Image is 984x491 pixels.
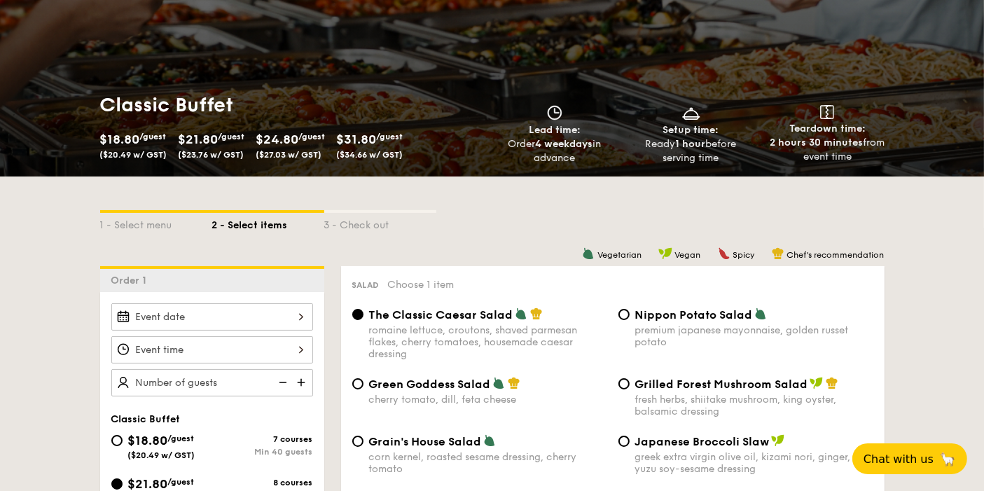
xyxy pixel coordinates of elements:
div: 1 - Select menu [100,213,212,233]
span: $21.80 [179,132,219,147]
div: Min 40 guests [212,447,313,457]
img: icon-vegan.f8ff3823.svg [658,247,672,260]
img: icon-chef-hat.a58ddaea.svg [508,377,520,389]
input: $18.80/guest($20.49 w/ GST)7 coursesMin 40 guests [111,435,123,446]
div: cherry tomato, dill, feta cheese [369,394,607,406]
input: Nippon Potato Saladpremium japanese mayonnaise, golden russet potato [618,309,630,320]
span: $31.80 [337,132,377,147]
span: ($27.03 w/ GST) [256,150,322,160]
span: Grilled Forest Mushroom Salad [635,378,808,391]
img: icon-vegetarian.fe4039eb.svg [515,307,527,320]
img: icon-vegetarian.fe4039eb.svg [492,377,505,389]
input: Green Goddess Saladcherry tomato, dill, feta cheese [352,378,363,389]
div: greek extra virgin olive oil, kizami nori, ginger, yuzu soy-sesame dressing [635,451,873,475]
div: 8 courses [212,478,313,487]
img: icon-reduce.1d2dbef1.svg [271,369,292,396]
span: Grain's House Salad [369,435,482,448]
img: icon-vegan.f8ff3823.svg [771,434,785,447]
img: icon-chef-hat.a58ddaea.svg [826,377,838,389]
div: Order in advance [492,137,618,165]
div: Ready before serving time [628,137,754,165]
button: Chat with us🦙 [852,443,967,474]
img: icon-vegetarian.fe4039eb.svg [754,307,767,320]
span: ($34.66 w/ GST) [337,150,403,160]
span: /guest [140,132,167,141]
h1: Classic Buffet [100,92,487,118]
input: Event time [111,336,313,364]
img: icon-teardown.65201eee.svg [820,105,834,119]
span: Classic Buffet [111,413,181,425]
span: Vegan [675,250,701,260]
div: fresh herbs, shiitake mushroom, king oyster, balsamic dressing [635,394,873,417]
span: Choose 1 item [388,279,455,291]
input: Number of guests [111,369,313,396]
strong: 2 hours 30 minutes [770,137,863,148]
span: Lead time: [529,124,581,136]
div: 3 - Check out [324,213,436,233]
div: premium japanese mayonnaise, golden russet potato [635,324,873,348]
span: Chat with us [864,452,934,466]
input: The Classic Caesar Saladromaine lettuce, croutons, shaved parmesan flakes, cherry tomatoes, house... [352,309,363,320]
span: ($20.49 w/ GST) [100,150,167,160]
span: Setup time: [663,124,719,136]
span: Spicy [733,250,755,260]
span: 🦙 [939,451,956,467]
span: Green Goddess Salad [369,378,491,391]
span: /guest [168,477,195,487]
span: $18.80 [128,433,168,448]
div: 7 courses [212,434,313,444]
span: Salad [352,280,380,290]
img: icon-add.58712e84.svg [292,369,313,396]
img: icon-clock.2db775ea.svg [544,105,565,120]
strong: 1 hour [676,138,706,150]
div: corn kernel, roasted sesame dressing, cherry tomato [369,451,607,475]
span: Japanese Broccoli Slaw [635,435,770,448]
img: icon-dish.430c3a2e.svg [681,105,702,120]
input: Grilled Forest Mushroom Saladfresh herbs, shiitake mushroom, king oyster, balsamic dressing [618,378,630,389]
span: The Classic Caesar Salad [369,308,513,321]
div: 2 - Select items [212,213,324,233]
img: icon-vegetarian.fe4039eb.svg [483,434,496,447]
span: $24.80 [256,132,299,147]
img: icon-vegetarian.fe4039eb.svg [582,247,595,260]
img: icon-chef-hat.a58ddaea.svg [772,247,784,260]
input: Event date [111,303,313,331]
span: $18.80 [100,132,140,147]
strong: 4 weekdays [535,138,593,150]
div: from event time [765,136,890,164]
span: /guest [219,132,245,141]
input: Grain's House Saladcorn kernel, roasted sesame dressing, cherry tomato [352,436,363,447]
span: /guest [168,434,195,443]
input: Japanese Broccoli Slawgreek extra virgin olive oil, kizami nori, ginger, yuzu soy-sesame dressing [618,436,630,447]
span: Chef's recommendation [787,250,885,260]
span: ($23.76 w/ GST) [179,150,244,160]
img: icon-spicy.37a8142b.svg [718,247,730,260]
div: romaine lettuce, croutons, shaved parmesan flakes, cherry tomatoes, housemade caesar dressing [369,324,607,360]
span: Teardown time: [789,123,866,134]
span: Vegetarian [597,250,642,260]
input: $21.80/guest($23.76 w/ GST)8 coursesMin 30 guests [111,478,123,490]
span: /guest [299,132,326,141]
span: ($20.49 w/ GST) [128,450,195,460]
span: Nippon Potato Salad [635,308,753,321]
span: Order 1 [111,275,153,286]
img: icon-chef-hat.a58ddaea.svg [530,307,543,320]
span: /guest [377,132,403,141]
img: icon-vegan.f8ff3823.svg [810,377,824,389]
